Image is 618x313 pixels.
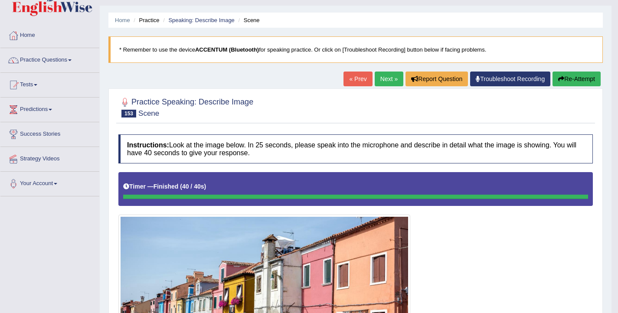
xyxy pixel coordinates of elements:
a: Home [115,17,130,23]
a: Success Stories [0,122,99,144]
a: Next » [375,72,403,86]
b: ) [204,183,206,190]
a: Troubleshoot Recording [470,72,550,86]
a: Strategy Videos [0,147,99,169]
a: « Prev [343,72,372,86]
a: Tests [0,73,99,95]
li: Practice [131,16,159,24]
a: Predictions [0,98,99,119]
a: Speaking: Describe Image [168,17,234,23]
b: Finished [154,183,179,190]
h2: Practice Speaking: Describe Image [118,96,253,117]
button: Re-Attempt [553,72,601,86]
span: 153 [121,110,136,117]
b: ACCENTUM (Bluetooth) [195,46,259,53]
blockquote: * Remember to use the device for speaking practice. Or click on [Troubleshoot Recording] button b... [108,36,603,63]
li: Scene [236,16,259,24]
b: ( [180,183,182,190]
h4: Look at the image below. In 25 seconds, please speak into the microphone and describe in detail w... [118,134,593,163]
b: Instructions: [127,141,169,149]
button: Report Question [405,72,468,86]
a: Practice Questions [0,48,99,70]
small: Scene [138,109,159,117]
b: 40 / 40s [182,183,204,190]
h5: Timer — [123,183,206,190]
a: Home [0,23,99,45]
a: Your Account [0,172,99,193]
